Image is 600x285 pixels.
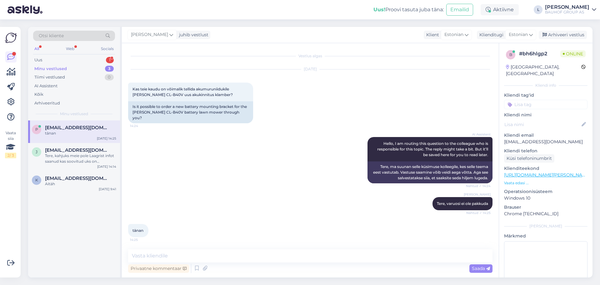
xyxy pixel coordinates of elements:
div: Socials [100,45,115,53]
span: Hello, I am routing this question to the colleague who is responsible for this topic. The reply m... [377,141,489,157]
p: Kliendi telefon [504,148,587,154]
div: [GEOGRAPHIC_DATA], [GEOGRAPHIC_DATA] [506,64,581,77]
div: 2 / 3 [5,153,16,158]
p: Kliendi tag'id [504,92,587,99]
div: tänan [45,130,116,136]
span: Online [560,50,586,57]
input: Lisa tag [504,100,587,109]
span: [PERSON_NAME] [131,31,168,38]
span: Kas teie kaudu on võimalik tellida akumuruniidukile [PERSON_NAME] CL-B40V uus akukinnitus klamber? [132,87,233,97]
div: Küsi telefoninumbrit [504,154,554,163]
div: Uus [34,57,42,63]
span: 14:24 [130,124,153,128]
button: Emailid [446,4,473,16]
div: Aktiivne [481,4,519,15]
b: Uus! [373,7,385,13]
div: Tiimi vestlused [34,74,65,80]
div: Vaata siia [5,130,16,158]
span: j [36,150,37,154]
div: 1 [106,57,114,63]
p: Operatsioonisüsteem [504,188,587,195]
span: kirstit@gmail.com [45,176,110,181]
p: Kliendi nimi [504,112,587,118]
input: Lisa nimi [504,121,580,128]
div: [DATE] 9:41 [99,187,116,191]
p: Windows 10 [504,195,587,201]
div: Arhiveeri vestlus [539,31,587,39]
div: Arhiveeritud [34,100,60,106]
div: Vestlus algas [128,53,492,59]
div: Kõik [34,91,43,98]
div: [DATE] 14:25 [97,136,116,141]
span: Minu vestlused [60,111,88,117]
span: [PERSON_NAME] [464,192,491,197]
span: Estonian [444,31,463,38]
div: juhib vestlust [177,32,208,38]
div: All [33,45,40,53]
div: [PERSON_NAME] [504,223,587,229]
div: Web [65,45,76,53]
div: Privaatne kommentaar [128,264,189,273]
span: AI Assistent [467,132,491,137]
span: Nähtud ✓ 14:25 [466,211,491,215]
a: [PERSON_NAME]BAUHOF GROUP AS [545,5,596,15]
div: # bh6hlgp2 [519,50,560,58]
span: Estonian [509,31,528,38]
div: [DATE] [128,66,492,72]
div: Minu vestlused [34,66,67,72]
p: Klienditeekond [504,165,587,172]
img: Askly Logo [5,32,17,44]
div: Kliendi info [504,83,587,88]
div: Klienditugi [477,32,503,38]
p: Brauser [504,204,587,211]
span: jaak.ernesaks@mail.ee [45,147,110,153]
div: [PERSON_NAME] [545,5,589,10]
div: 3 [105,66,114,72]
div: Tere, kahjuks meie pole Laagrist infot saanud kas soovitud uks on [PERSON_NAME] olemas või mitte [45,153,116,164]
p: Märkmed [504,233,587,239]
div: BAUHOF GROUP AS [545,10,589,15]
p: Chrome [TECHNICAL_ID] [504,211,587,217]
p: [EMAIL_ADDRESS][DOMAIN_NAME] [504,139,587,145]
span: Nähtud ✓ 14:24 [466,184,491,188]
span: p [35,127,38,132]
div: [DATE] 14:14 [97,164,116,169]
span: 14:25 [130,237,153,242]
div: L [534,5,542,14]
div: Tere, ma suunan selle küsimuse kolleegile, kes selle teema eest vastutab. Vastuse saamine võib ve... [367,161,492,183]
span: pillesoonmann@gmail.com [45,125,110,130]
span: k [35,178,38,182]
div: 0 [105,74,114,80]
div: Proovi tasuta juba täna: [373,6,444,13]
div: Klient [424,32,439,38]
span: Otsi kliente [39,33,64,39]
p: Vaata edasi ... [504,180,587,186]
div: Aitäh [45,181,116,187]
p: Kliendi email [504,132,587,139]
span: b [509,52,512,57]
span: Tere, varuosi ei ole pakkuda [437,201,488,206]
div: AI Assistent [34,83,57,89]
div: Is it possible to order a new battery mounting bracket for the [PERSON_NAME] CL-B40V battery lawn... [128,101,253,123]
span: tänan [132,228,143,233]
span: Saada [472,266,490,271]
